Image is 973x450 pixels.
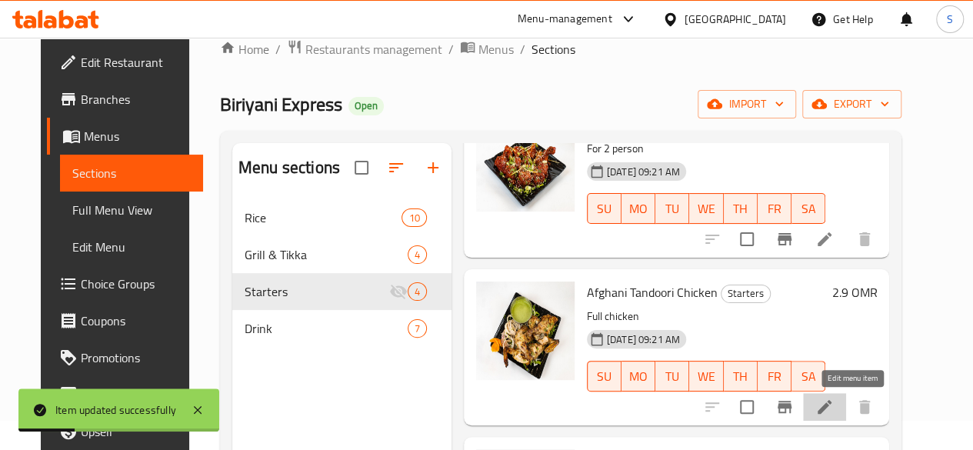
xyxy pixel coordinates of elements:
[846,388,883,425] button: delete
[47,302,203,339] a: Coupons
[758,193,791,224] button: FR
[476,282,575,380] img: Afghani Tandoori Chicken
[815,95,889,114] span: export
[220,40,269,58] a: Home
[245,319,408,338] span: Drink
[81,422,191,441] span: Upsell
[655,193,689,224] button: TU
[587,361,621,392] button: SU
[408,248,426,262] span: 4
[47,413,203,450] a: Upsell
[685,11,786,28] div: [GEOGRAPHIC_DATA]
[730,198,751,220] span: TH
[628,198,649,220] span: MO
[402,208,426,227] div: items
[689,193,723,224] button: WE
[348,97,384,115] div: Open
[408,322,426,336] span: 7
[478,40,514,58] span: Menus
[47,118,203,155] a: Menus
[695,198,717,220] span: WE
[695,365,717,388] span: WE
[594,365,615,388] span: SU
[245,208,402,227] span: Rice
[232,193,452,353] nav: Menu sections
[55,402,176,418] div: Item updated successfully
[621,193,655,224] button: MO
[238,156,340,179] h2: Menu sections
[415,149,452,186] button: Add section
[724,361,758,392] button: TH
[81,53,191,72] span: Edit Restaurant
[587,139,826,158] p: For 2 person
[764,198,785,220] span: FR
[802,90,901,118] button: export
[220,39,901,59] nav: breadcrumb
[232,310,452,347] div: Drink7
[710,95,784,114] span: import
[81,90,191,108] span: Branches
[758,361,791,392] button: FR
[408,282,427,301] div: items
[587,193,621,224] button: SU
[518,10,612,28] div: Menu-management
[730,365,751,388] span: TH
[232,199,452,236] div: Rice10
[766,388,803,425] button: Branch-specific-item
[402,211,425,225] span: 10
[245,282,389,301] span: Starters
[587,281,718,304] span: Afghani Tandoori Chicken
[47,81,203,118] a: Branches
[594,198,615,220] span: SU
[47,44,203,81] a: Edit Restaurant
[798,365,819,388] span: SA
[72,238,191,256] span: Edit Menu
[721,285,770,302] span: Starters
[287,39,442,59] a: Restaurants management
[655,361,689,392] button: TU
[689,361,723,392] button: WE
[724,193,758,224] button: TH
[305,40,442,58] span: Restaurants management
[601,165,686,179] span: [DATE] 09:21 AM
[47,339,203,376] a: Promotions
[345,152,378,184] span: Select all sections
[72,164,191,182] span: Sections
[60,155,203,192] a: Sections
[947,11,953,28] span: S
[531,40,575,58] span: Sections
[378,149,415,186] span: Sort sections
[408,319,427,338] div: items
[766,221,803,258] button: Branch-specific-item
[698,90,796,118] button: import
[232,273,452,310] div: Starters4
[348,99,384,112] span: Open
[245,245,408,264] span: Grill & Tikka
[621,361,655,392] button: MO
[232,236,452,273] div: Grill & Tikka4
[831,282,877,303] h6: 2.9 OMR
[846,221,883,258] button: delete
[721,285,771,303] div: Starters
[520,40,525,58] li: /
[408,245,427,264] div: items
[764,365,785,388] span: FR
[60,228,203,265] a: Edit Menu
[791,361,825,392] button: SA
[47,376,203,413] a: Menu disclaimer
[798,198,819,220] span: SA
[476,113,575,212] img: Saucy Chicken Lollipop
[791,193,825,224] button: SA
[601,332,686,347] span: [DATE] 09:21 AM
[81,385,191,404] span: Menu disclaimer
[81,312,191,330] span: Coupons
[408,285,426,299] span: 4
[460,39,514,59] a: Menus
[731,391,763,423] span: Select to update
[587,307,826,326] p: Full chicken
[448,40,454,58] li: /
[661,198,683,220] span: TU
